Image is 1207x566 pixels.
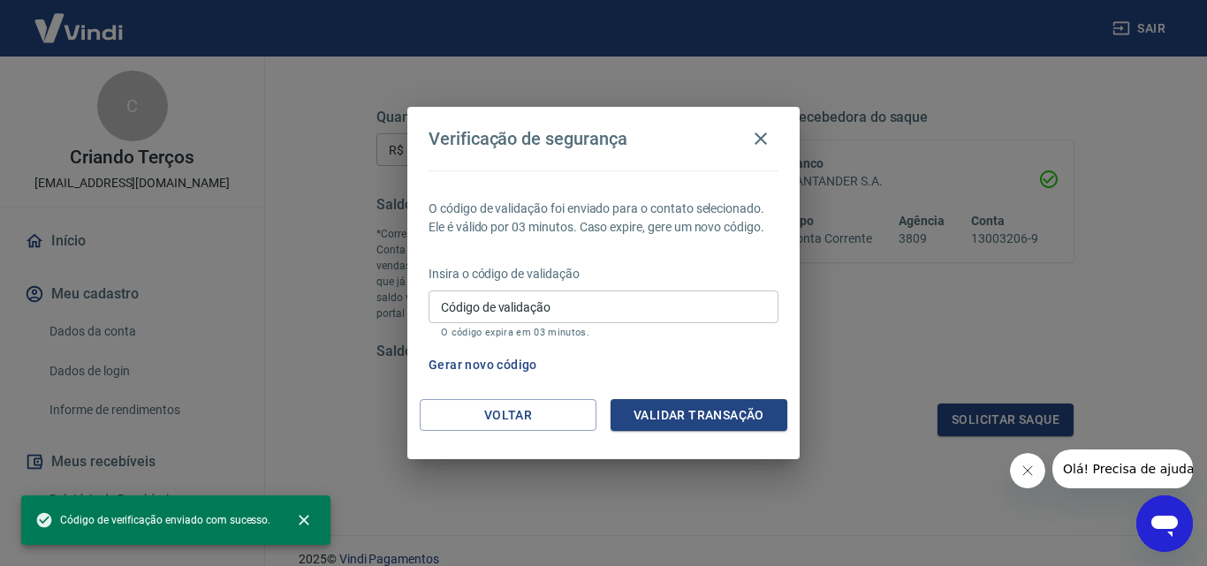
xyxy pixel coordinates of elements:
[35,511,270,529] span: Código de verificação enviado com sucesso.
[429,128,627,149] h4: Verificação de segurança
[420,399,596,432] button: Voltar
[1052,449,1193,488] iframe: Mensagem da empresa
[11,12,148,26] span: Olá! Precisa de ajuda?
[1136,495,1193,552] iframe: Botão para abrir a janela de mensagens
[429,200,778,237] p: O código de validação foi enviado para o contato selecionado. Ele é válido por 03 minutos. Caso e...
[429,265,778,283] p: Insira o código de validação
[421,349,544,381] button: Gerar novo código
[285,501,323,540] button: close
[441,327,766,338] p: O código expira em 03 minutos.
[611,399,787,432] button: Validar transação
[1010,453,1045,488] iframe: Fechar mensagem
